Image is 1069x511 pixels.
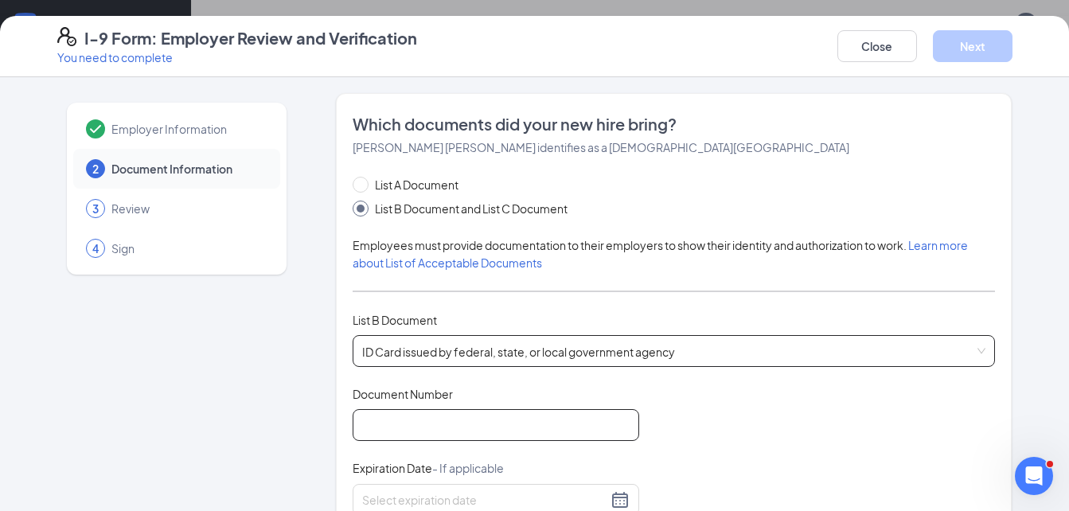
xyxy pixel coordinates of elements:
span: - If applicable [432,461,504,475]
span: [PERSON_NAME] [PERSON_NAME] identifies as a [DEMOGRAPHIC_DATA][GEOGRAPHIC_DATA] [353,140,849,154]
span: Expiration Date [353,460,504,476]
svg: Checkmark [86,119,105,138]
button: Close [837,30,917,62]
span: 2 [92,161,99,177]
iframe: Intercom live chat [1015,457,1053,495]
span: Document Number [353,386,453,402]
svg: FormI9EVerifyIcon [57,27,76,46]
span: Employer Information [111,121,264,137]
span: Sign [111,240,264,256]
span: Which documents did your new hire bring? [353,113,996,135]
p: You need to complete [57,49,417,65]
span: List B Document and List C Document [369,200,574,217]
button: Next [933,30,1012,62]
span: Employees must provide documentation to their employers to show their identity and authorization ... [353,238,968,270]
span: Document Information [111,161,264,177]
span: ID Card issued by federal, state, or local government agency [362,336,986,366]
span: Review [111,201,264,216]
span: 4 [92,240,99,256]
span: 3 [92,201,99,216]
span: List A Document [369,176,465,193]
input: Select expiration date [362,491,607,509]
h4: I-9 Form: Employer Review and Verification [84,27,417,49]
span: List B Document [353,313,437,327]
